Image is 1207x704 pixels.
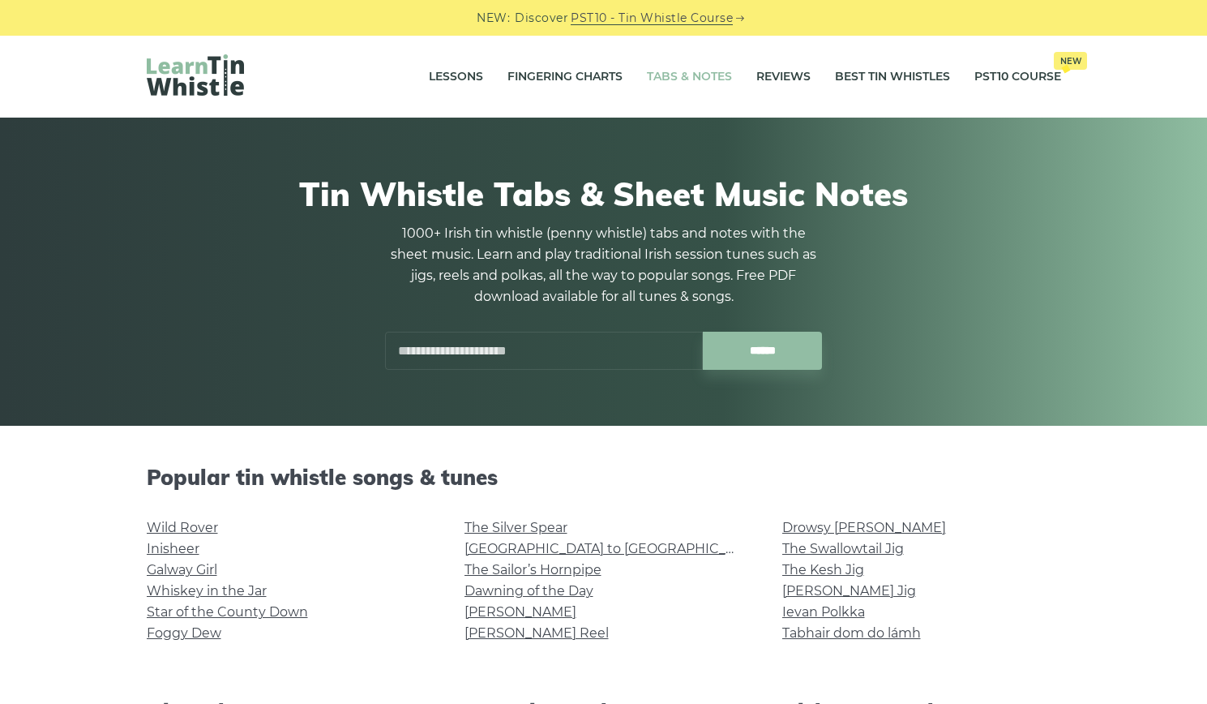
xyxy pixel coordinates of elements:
a: Wild Rover [147,520,218,535]
a: Best Tin Whistles [835,57,950,97]
a: The Kesh Jig [782,562,864,577]
a: [PERSON_NAME] Reel [464,625,609,641]
a: Lessons [429,57,483,97]
a: Tabs & Notes [647,57,732,97]
a: The Swallowtail Jig [782,541,904,556]
a: [PERSON_NAME] [464,604,576,620]
img: LearnTinWhistle.com [147,54,244,96]
h2: Popular tin whistle songs & tunes [147,465,1061,490]
a: [PERSON_NAME] Jig [782,583,916,599]
a: Galway Girl [147,562,217,577]
a: The Silver Spear [464,520,567,535]
a: [GEOGRAPHIC_DATA] to [GEOGRAPHIC_DATA] [464,541,764,556]
p: 1000+ Irish tin whistle (penny whistle) tabs and notes with the sheet music. Learn and play tradi... [385,223,823,307]
a: The Sailor’s Hornpipe [464,562,601,577]
a: Dawning of the Day [464,583,593,599]
a: Whiskey in the Jar [147,583,267,599]
a: Inisheer [147,541,199,556]
a: Tabhair dom do lámh [782,625,921,641]
a: Reviews [756,57,811,97]
a: Ievan Polkka [782,604,865,620]
a: Star of the County Down [147,604,308,620]
a: Fingering Charts [507,57,623,97]
span: New [1054,52,1087,70]
a: Drowsy [PERSON_NAME] [782,520,946,535]
a: PST10 CourseNew [974,57,1061,97]
a: Foggy Dew [147,625,221,641]
h1: Tin Whistle Tabs & Sheet Music Notes [147,174,1061,213]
